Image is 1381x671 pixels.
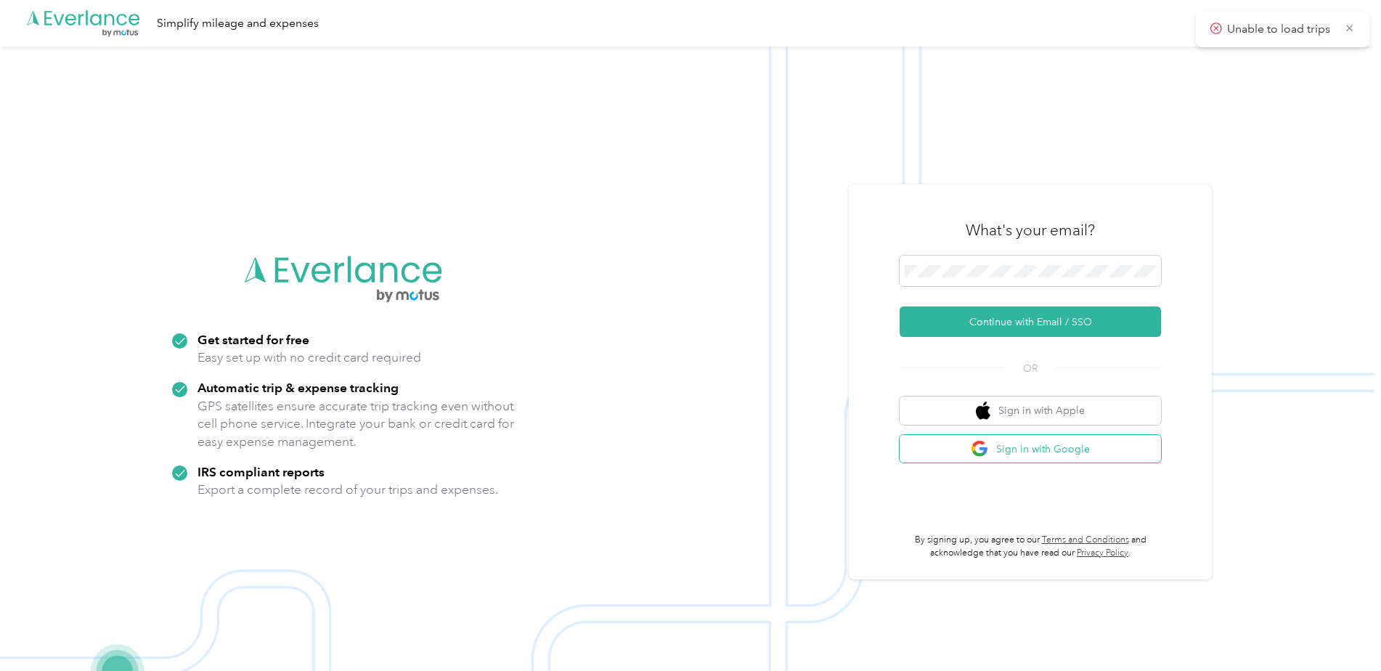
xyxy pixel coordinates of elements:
[1227,20,1334,38] p: Unable to load trips
[900,435,1161,463] button: google logoSign in with Google
[900,534,1161,559] p: By signing up, you agree to our and acknowledge that you have read our .
[900,306,1161,337] button: Continue with Email / SSO
[197,332,309,347] strong: Get started for free
[966,220,1095,240] h3: What's your email?
[1300,590,1381,671] iframe: Everlance-gr Chat Button Frame
[971,440,989,458] img: google logo
[197,464,325,479] strong: IRS compliant reports
[197,380,399,395] strong: Automatic trip & expense tracking
[197,481,498,499] p: Export a complete record of your trips and expenses.
[1042,534,1129,545] a: Terms and Conditions
[1077,548,1128,558] a: Privacy Policy
[900,396,1161,425] button: apple logoSign in with Apple
[976,402,990,420] img: apple logo
[1005,361,1056,376] span: OR
[157,15,319,33] div: Simplify mileage and expenses
[197,397,515,451] p: GPS satellites ensure accurate trip tracking even without cell phone service. Integrate your bank...
[197,349,421,367] p: Easy set up with no credit card required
